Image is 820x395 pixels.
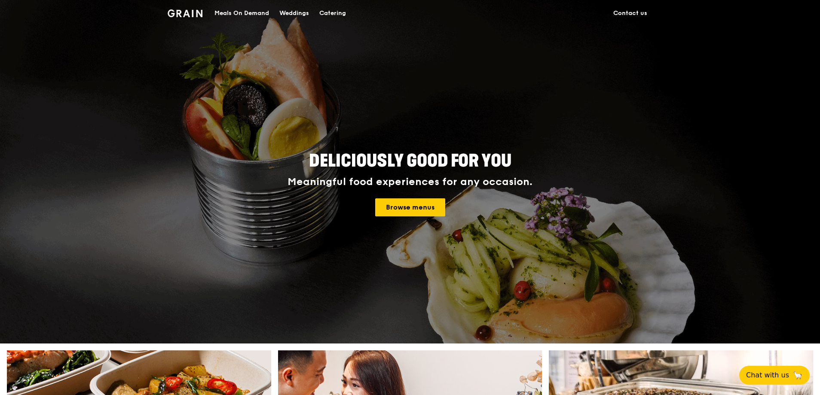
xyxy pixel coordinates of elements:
[792,370,803,380] span: 🦙
[214,0,269,26] div: Meals On Demand
[274,0,314,26] a: Weddings
[279,0,309,26] div: Weddings
[319,0,346,26] div: Catering
[314,0,351,26] a: Catering
[739,366,810,385] button: Chat with us🦙
[608,0,652,26] a: Contact us
[168,9,202,17] img: Grain
[746,370,789,380] span: Chat with us
[375,198,445,216] a: Browse menus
